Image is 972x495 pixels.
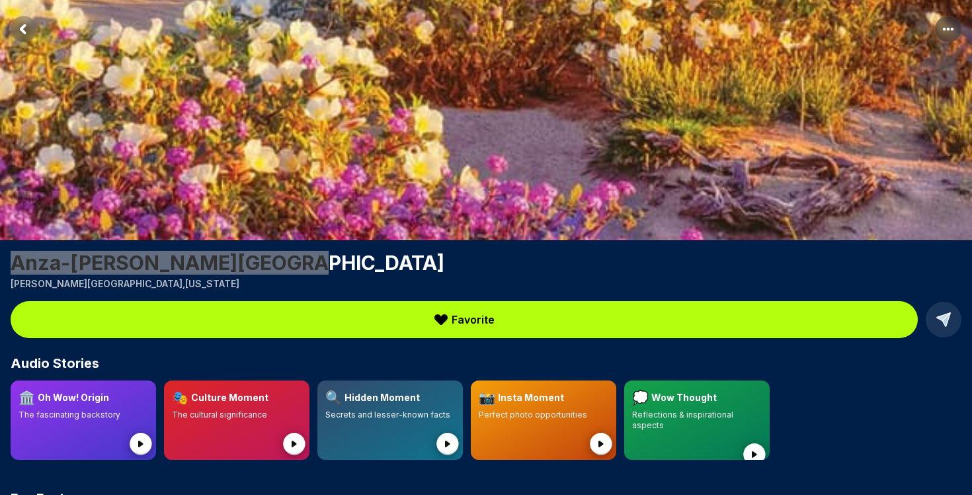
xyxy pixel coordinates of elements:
span: Favorite [452,312,495,328]
h3: Insta Moment [498,391,564,404]
span: 📸 [479,388,495,407]
p: Perfect photo opportunities [479,410,608,420]
h3: Hidden Moment [344,391,420,404]
p: [PERSON_NAME][GEOGRAPHIC_DATA] , [US_STATE] [11,277,961,291]
p: Secrets and lesser-known facts [325,410,455,420]
button: More options [935,16,961,42]
span: 🔍 [325,388,342,407]
span: 🏛️ [19,388,35,407]
h3: Culture Moment [191,391,268,404]
p: The cultural significance [172,410,302,420]
span: Audio Stories [11,354,99,373]
span: 💭 [632,388,649,407]
h3: Oh Wow! Origin [38,391,109,404]
p: Reflections & inspirational aspects [632,410,762,431]
h3: Wow Thought [651,391,717,404]
span: 🎭 [172,388,188,407]
h1: Anza-[PERSON_NAME][GEOGRAPHIC_DATA] [11,251,961,275]
p: The fascinating backstory [19,410,148,420]
button: Favorite [11,301,918,338]
button: Return to previous page [11,16,37,42]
